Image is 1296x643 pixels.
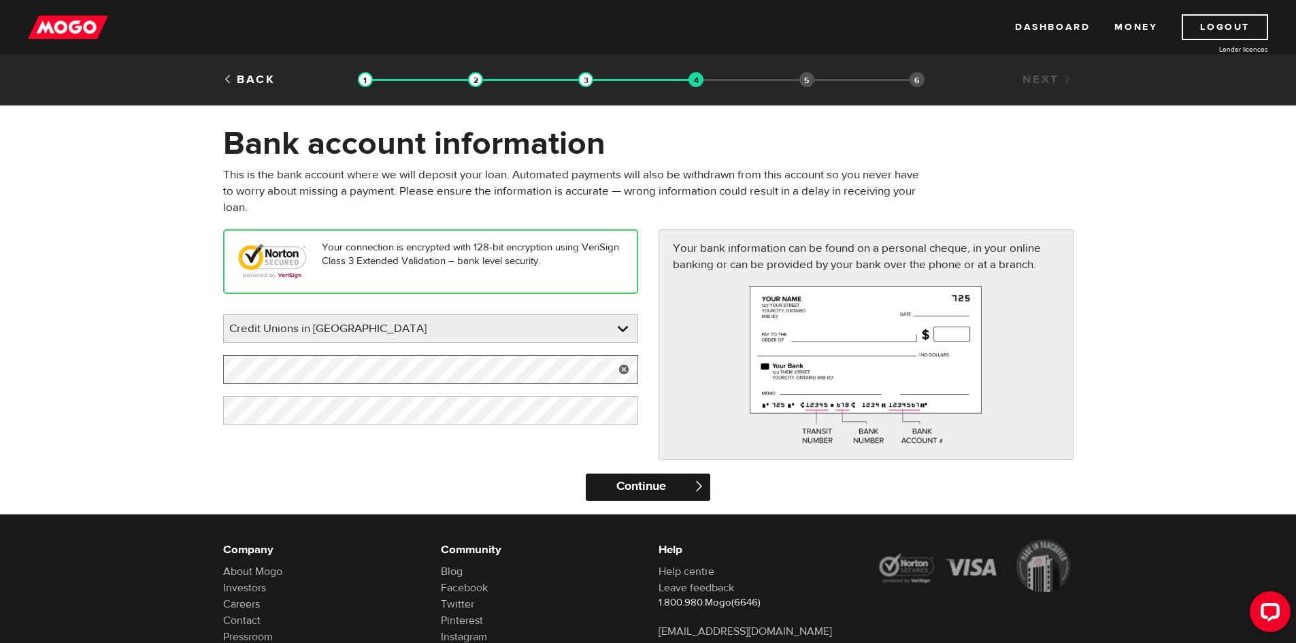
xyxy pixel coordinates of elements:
[1015,14,1090,40] a: Dashboard
[223,542,420,558] h6: Company
[441,581,488,595] a: Facebook
[238,241,623,268] p: Your connection is encrypted with 128-bit encryption using VeriSign Class 3 Extended Validation –...
[223,565,282,578] a: About Mogo
[659,542,856,558] h6: Help
[223,614,261,627] a: Contact
[578,72,593,87] img: transparent-188c492fd9eaac0f573672f40bb141c2.gif
[441,597,474,611] a: Twitter
[673,240,1059,273] p: Your bank information can be found on a personal cheque, in your online banking or can be provide...
[688,72,703,87] img: transparent-188c492fd9eaac0f573672f40bb141c2.gif
[1182,14,1268,40] a: Logout
[693,480,705,492] span: 
[441,565,463,578] a: Blog
[223,126,1074,161] h1: Bank account information
[659,581,734,595] a: Leave feedback
[223,72,276,87] a: Back
[223,597,260,611] a: Careers
[468,72,483,87] img: transparent-188c492fd9eaac0f573672f40bb141c2.gif
[1023,72,1073,87] a: Next
[750,286,982,445] img: paycheck-large-7c426558fe069eeec9f9d0ad74ba3ec2.png
[358,72,373,87] img: transparent-188c492fd9eaac0f573672f40bb141c2.gif
[441,542,638,558] h6: Community
[441,614,483,627] a: Pinterest
[223,581,266,595] a: Investors
[659,565,714,578] a: Help centre
[876,540,1074,593] img: legal-icons-92a2ffecb4d32d839781d1b4e4802d7b.png
[1166,44,1268,54] a: Lender licences
[586,474,710,501] input: Continue
[1239,586,1296,643] iframe: LiveChat chat widget
[223,167,929,216] p: This is the bank account where we will deposit your loan. Automated payments will also be withdra...
[1114,14,1157,40] a: Money
[28,14,108,40] img: mogo_logo-11ee424be714fa7cbb0f0f49df9e16ec.png
[659,596,856,610] p: 1.800.980.Mogo(6646)
[659,625,832,638] a: [EMAIL_ADDRESS][DOMAIN_NAME]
